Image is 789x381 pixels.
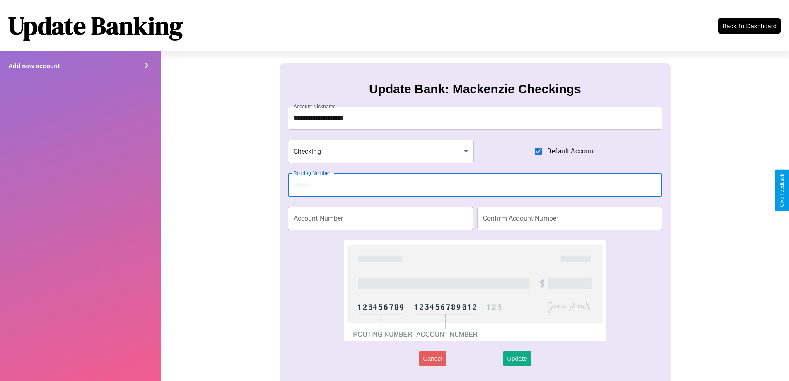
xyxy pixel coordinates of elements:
[503,351,531,366] button: Update
[344,240,606,341] img: check
[294,103,336,110] label: Account Nickname
[419,351,446,366] button: Cancel
[369,82,581,96] h3: Update Bank: Mackenzie Checkings
[294,170,330,177] label: Routing Number
[547,146,595,156] span: Default Account
[718,18,781,34] button: Back To Dashboard
[779,174,785,207] div: Give Feedback
[8,9,183,43] h1: Update Banking
[288,140,474,163] div: Checking
[8,62,60,69] h4: Add new account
